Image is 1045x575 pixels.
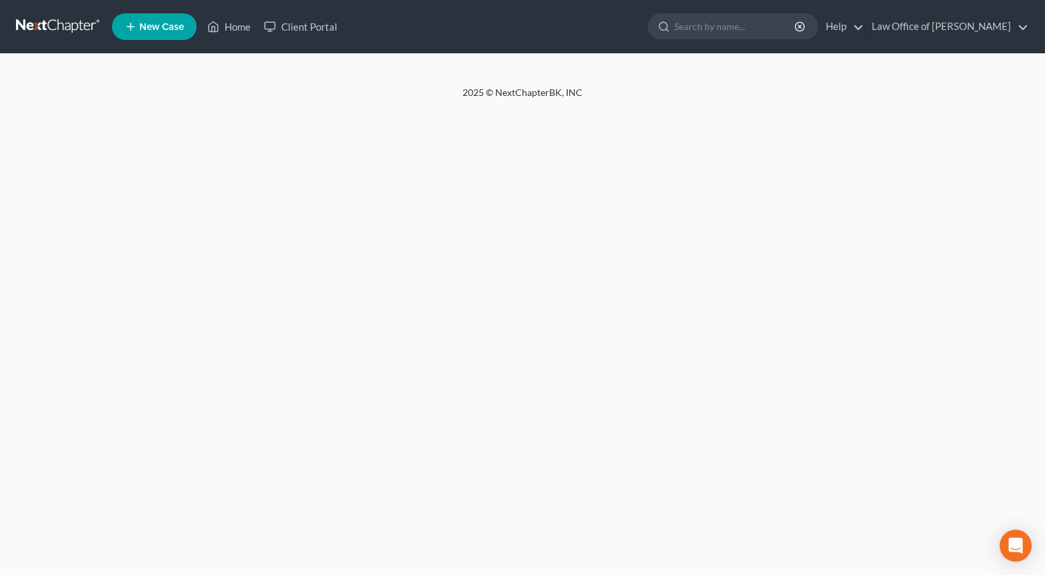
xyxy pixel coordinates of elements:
[201,15,257,39] a: Home
[674,14,796,39] input: Search by name...
[143,86,902,110] div: 2025 © NextChapterBK, INC
[139,22,184,32] span: New Case
[865,15,1028,39] a: Law Office of [PERSON_NAME]
[1000,530,1032,562] div: Open Intercom Messenger
[257,15,344,39] a: Client Portal
[819,15,864,39] a: Help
